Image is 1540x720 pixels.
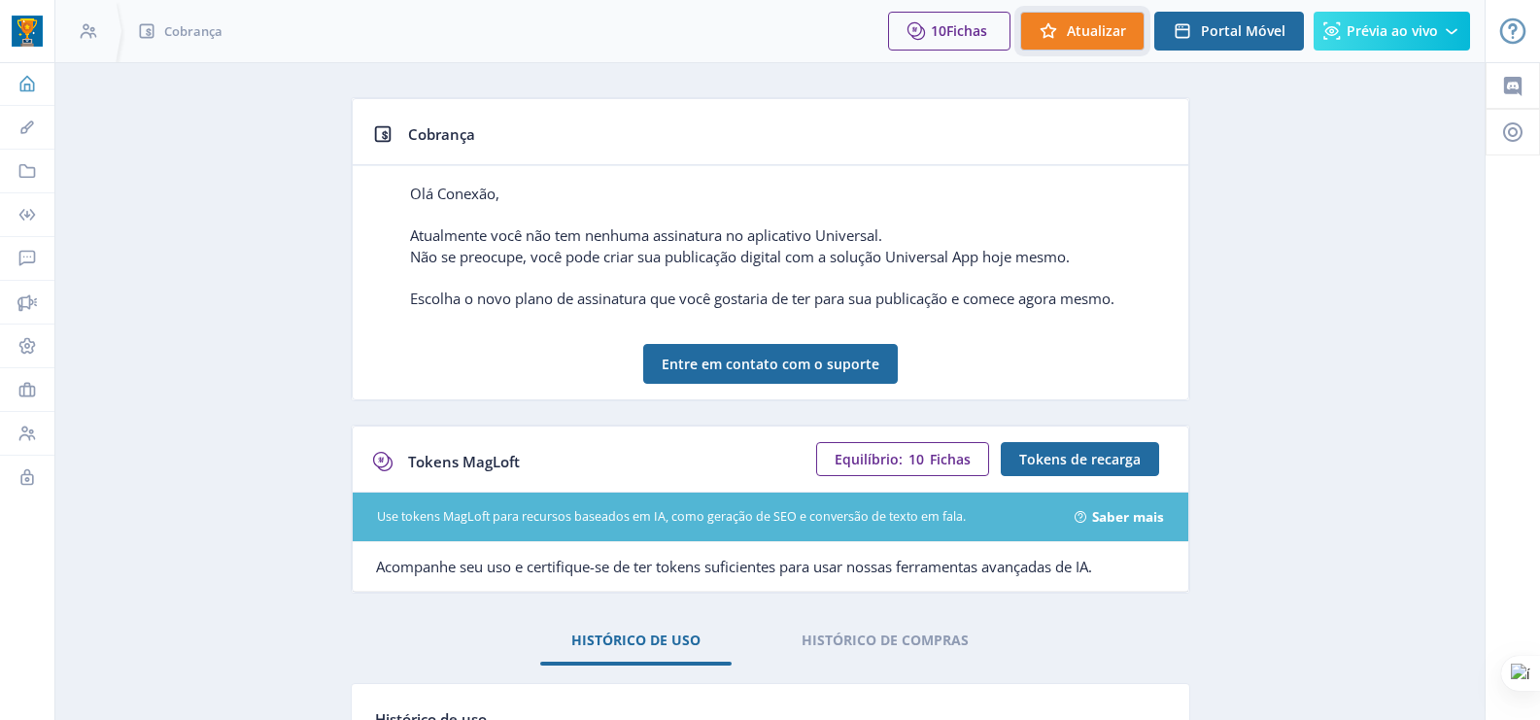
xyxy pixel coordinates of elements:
font: Prévia ao vivo [1347,21,1438,40]
button: Equilíbrio:10Fichas [816,442,989,476]
font: Olá Conexão, [410,184,499,203]
font: Atualmente você não tem nenhuma assinatura no aplicativo Universal. [410,225,882,245]
font: Fichas [930,450,971,468]
a: HISTÓRICO DE USO [540,617,732,664]
font: Tokens MagLoft [408,452,520,471]
font: Saber mais [1092,508,1164,526]
font: 10 [908,450,924,468]
font: HISTÓRICO DE COMPRAS [802,631,969,649]
font: Equilíbrio: [835,450,903,468]
font: Escolha o novo plano de assinatura que você gostaria de ter para sua publicação e comece agora me... [410,289,1114,308]
font: Não se preocupe, você pode criar sua publicação digital com a solução Universal App hoje mesmo. [410,247,1070,266]
font: Tokens de recarga [1019,450,1141,468]
button: Prévia ao vivo [1314,12,1470,51]
button: Portal Móvel [1154,12,1304,51]
font: Cobrança [408,124,475,144]
a: HISTÓRICO DE COMPRAS [770,617,1000,664]
font: Acompanhe seu uso e certifique-se de ter tokens suficientes para usar nossas ferramentas avançada... [376,557,1092,576]
font: Entre em contato com o suporte [662,355,879,373]
font: HISTÓRICO DE USO [571,631,701,649]
button: Tokens de recarga [1001,442,1159,476]
button: Atualizar [1020,12,1145,51]
font: 10 [931,22,946,41]
font: Portal Móvel [1201,21,1285,40]
button: Entre em contato com o suporte [643,344,898,384]
img: app-icon.png [12,16,43,47]
a: Saber mais [1092,507,1164,527]
font: Fichas [946,21,987,40]
button: 10Fichas [888,12,1010,51]
font: Cobrança [164,22,222,40]
font: Atualizar [1067,21,1126,40]
font: Use tokens MagLoft para recursos baseados em IA, como geração de SEO e conversão de texto em fala. [377,508,966,525]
